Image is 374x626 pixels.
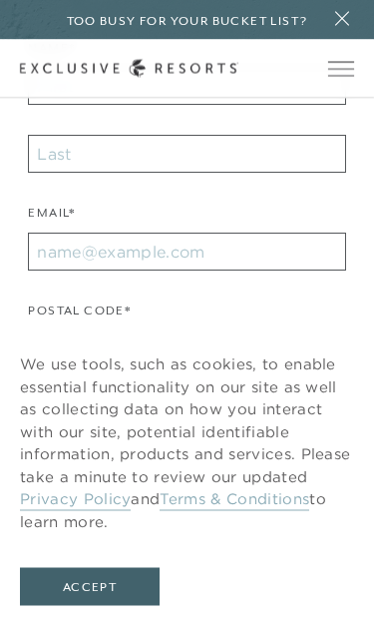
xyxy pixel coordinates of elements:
[160,489,309,511] a: Terms & Conditions
[28,136,345,174] input: Last
[20,489,131,511] a: Privacy Policy
[28,234,345,272] input: name@example.com
[328,62,354,76] button: Open navigation
[28,205,75,234] label: Email*
[67,12,308,31] h6: Too busy for your bucket list?
[20,353,354,533] p: We use tools, such as cookies, to enable essential functionality on our site as well as collectin...
[28,303,131,331] label: Postal Code*
[20,568,160,606] button: Accept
